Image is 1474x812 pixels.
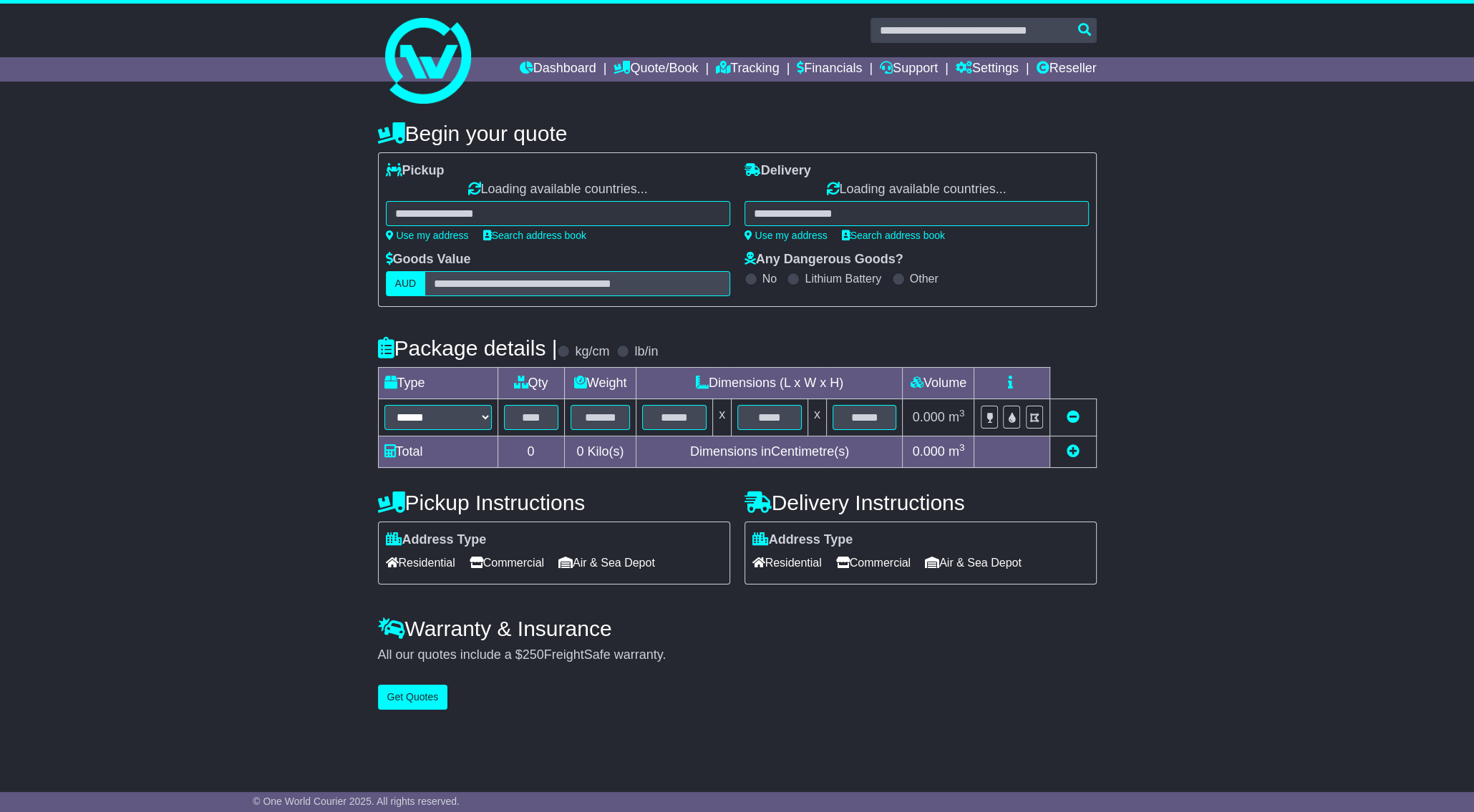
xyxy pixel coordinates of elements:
[636,368,903,399] td: Dimensions (L x W x H)
[378,617,1097,640] h4: Warranty & Insurance
[386,230,469,241] a: Use my address
[910,272,939,285] label: Other
[805,272,881,285] label: Lithium Battery
[880,57,938,82] a: Support
[913,410,945,424] span: 0.000
[470,552,544,574] span: Commercial
[842,230,945,241] a: Search address book
[716,57,779,82] a: Tracking
[575,344,609,360] label: kg/cm
[386,163,445,179] label: Pickup
[498,368,564,399] td: Qty
[745,182,1089,197] div: Loading available countries...
[836,552,911,574] span: Commercial
[745,252,903,268] label: Any Dangerous Goods?
[949,444,965,459] span: m
[959,408,965,419] sup: 3
[752,532,853,548] label: Address Type
[1067,410,1080,424] a: Remove this item
[520,57,596,82] a: Dashboard
[564,368,636,399] td: Weight
[762,272,777,285] label: No
[378,336,558,360] h4: Package details |
[378,647,1097,663] div: All our quotes include a $ FreightSafe warranty.
[903,368,974,399] td: Volume
[386,552,455,574] span: Residential
[959,442,965,453] sup: 3
[378,685,448,710] button: Get Quotes
[558,552,655,574] span: Air & Sea Depot
[386,271,426,296] label: AUD
[498,436,564,468] td: 0
[949,410,965,424] span: m
[253,796,460,807] span: © One World Courier 2025. All rights reserved.
[745,163,811,179] label: Delivery
[523,647,544,662] span: 250
[925,552,1022,574] span: Air & Sea Depot
[713,399,732,436] td: x
[1067,444,1080,459] a: Add new item
[797,57,862,82] a: Financials
[913,444,945,459] span: 0.000
[386,532,487,548] label: Address Type
[745,491,1097,514] h4: Delivery Instructions
[614,57,698,82] a: Quote/Book
[576,444,583,459] span: 0
[745,230,828,241] a: Use my address
[636,436,903,468] td: Dimensions in Centimetre(s)
[1036,57,1096,82] a: Reseller
[564,436,636,468] td: Kilo(s)
[378,491,730,514] h4: Pickup Instructions
[378,368,498,399] td: Type
[634,344,658,360] label: lb/in
[483,230,586,241] a: Search address book
[386,182,730,197] div: Loading available countries...
[378,122,1097,145] h4: Begin your quote
[956,57,1019,82] a: Settings
[808,399,826,436] td: x
[386,252,471,268] label: Goods Value
[378,436,498,468] td: Total
[752,552,822,574] span: Residential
